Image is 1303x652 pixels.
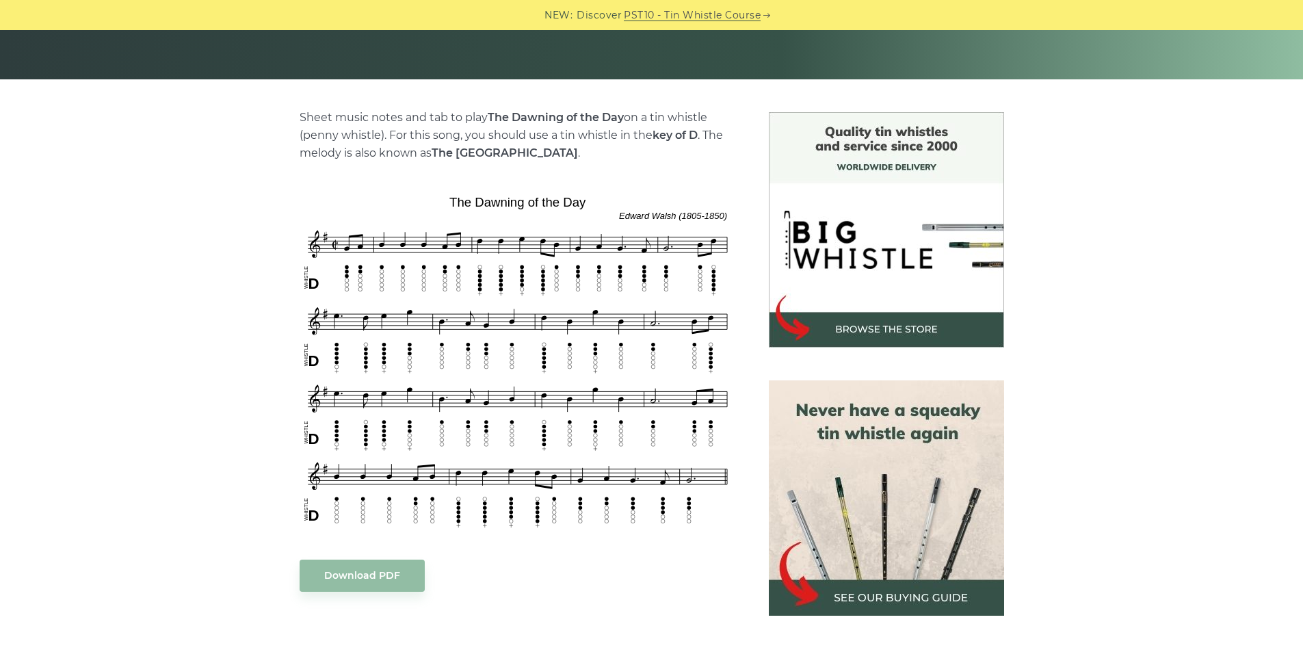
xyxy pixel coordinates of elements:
p: Sheet music notes and tab to play on a tin whistle (penny whistle). For this song, you should use... [300,109,736,162]
strong: The Dawning of the Day [488,111,624,124]
img: BigWhistle Tin Whistle Store [769,112,1004,348]
strong: key of D [653,129,698,142]
strong: The [GEOGRAPHIC_DATA] [432,146,578,159]
img: tin whistle buying guide [769,380,1004,616]
a: Download PDF [300,560,425,592]
a: PST10 - Tin Whistle Course [624,8,761,23]
span: NEW: [544,8,572,23]
span: Discover [577,8,622,23]
img: The Dawning of the Day Tin Whistle Tabs & Sheet Music [300,190,736,532]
